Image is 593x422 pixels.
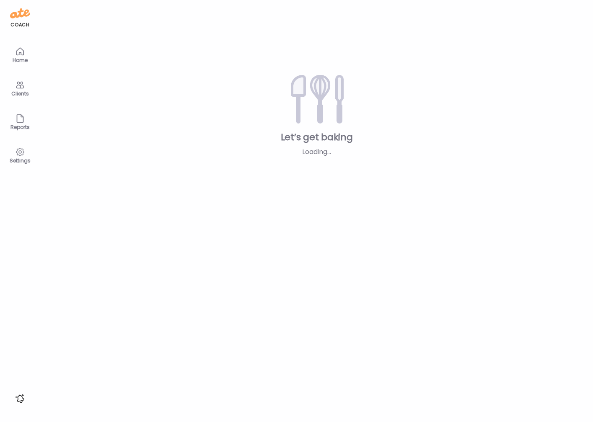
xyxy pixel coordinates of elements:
[258,147,375,157] div: Loading...
[5,124,35,130] div: Reports
[5,91,35,96] div: Clients
[10,21,29,28] div: coach
[5,57,35,63] div: Home
[54,131,580,144] div: Let’s get baking
[10,7,30,20] img: ate
[5,158,35,163] div: Settings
